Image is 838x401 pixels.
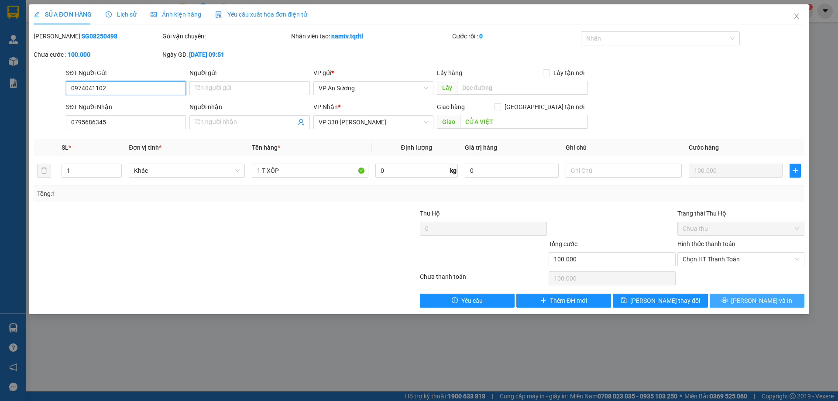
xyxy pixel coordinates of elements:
b: namtv.tqdtl [331,33,363,40]
div: Nhân viên tạo: [291,31,450,41]
img: icon [215,11,222,18]
span: Lấy hàng [437,69,462,76]
span: [PERSON_NAME] và In [731,296,792,305]
span: CỬA VIỆT [82,36,119,46]
span: kg [449,164,458,178]
b: 0 [479,33,483,40]
div: Chưa cước : [34,50,161,59]
div: Trạng thái Thu Hộ [677,209,804,218]
span: VP An Sương [3,6,41,25]
span: Lịch sử [106,11,137,18]
div: VP gửi [313,68,433,78]
span: 0795686345 [65,25,113,35]
span: Yêu cầu [461,296,483,305]
div: Cước rồi : [452,31,579,41]
span: VP Nhận [313,103,338,110]
div: Chưa thanh toán [419,272,548,287]
span: VP 330 Lê Duẫn [319,116,428,129]
span: Đơn vị tính [129,144,161,151]
span: Giao hàng [437,103,465,110]
span: Chọn HT Thanh Toán [683,253,799,266]
label: Hình thức thanh toán [677,240,735,247]
button: exclamation-circleYêu cầu [420,294,515,308]
div: Người nhận [189,102,309,112]
span: [GEOGRAPHIC_DATA] tận nơi [501,102,588,112]
span: Tên hàng [252,144,280,151]
span: Cước hàng [689,144,719,151]
span: printer [721,297,728,304]
span: picture [151,11,157,17]
span: Thêm ĐH mới [550,296,587,305]
span: close [793,13,800,20]
span: [PERSON_NAME] thay đổi [630,296,700,305]
input: Ghi Chú [566,164,682,178]
span: CR: [3,49,15,59]
div: [PERSON_NAME]: [34,31,161,41]
span: clock-circle [106,11,112,17]
div: Người gửi [189,68,309,78]
span: 0974044102 [3,26,52,36]
span: Định lượng [401,144,432,151]
input: Dọc đường [460,115,588,129]
button: delete [37,164,51,178]
button: plus [790,164,801,178]
span: Yêu cầu xuất hóa đơn điện tử [215,11,307,18]
span: user-add [298,119,305,126]
button: plusThêm ĐH mới [516,294,611,308]
span: 100.000 [37,49,68,59]
span: 0 [17,49,22,59]
span: Lấy tận nơi [550,68,588,78]
button: printer[PERSON_NAME] và In [710,294,804,308]
span: VP 330 [PERSON_NAME] [65,5,127,24]
span: edit [34,11,40,17]
input: Dọc đường [457,81,588,95]
div: Gói vận chuyển: [162,31,289,41]
input: VD: Bàn, Ghế [252,164,368,178]
div: SĐT Người Nhận [66,102,186,112]
button: save[PERSON_NAME] thay đổi [613,294,707,308]
span: save [621,297,627,304]
div: Ngày GD: [162,50,289,59]
span: SỬA ĐƠN HÀNG [34,11,92,18]
span: Thu hộ: [3,60,30,70]
span: VP An Sương [319,82,428,95]
span: Ảnh kiện hàng [151,11,201,18]
span: Chưa thu [683,222,799,235]
span: Tổng cước [549,240,577,247]
b: [DATE] 09:51 [189,51,224,58]
b: 100.000 [68,51,90,58]
button: Close [784,4,809,29]
span: exclamation-circle [452,297,458,304]
span: Giá trị hàng [465,144,497,151]
span: plus [540,297,546,304]
span: Lấy [437,81,457,95]
span: Khác [134,164,240,177]
th: Ghi chú [562,139,685,156]
div: Tổng: 1 [37,189,323,199]
span: plus [790,167,800,174]
span: Thu Hộ [420,210,440,217]
p: Nhận: [65,5,127,24]
span: CC: [22,49,35,59]
span: 0 [32,60,37,70]
input: 0 [689,164,783,178]
div: SĐT Người Gửi [66,68,186,78]
span: SL [62,144,69,151]
span: Giao: [65,37,119,45]
span: Lấy: [3,37,17,45]
b: SG08250498 [82,33,117,40]
span: Giao [437,115,460,129]
p: Gửi: [3,6,64,25]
